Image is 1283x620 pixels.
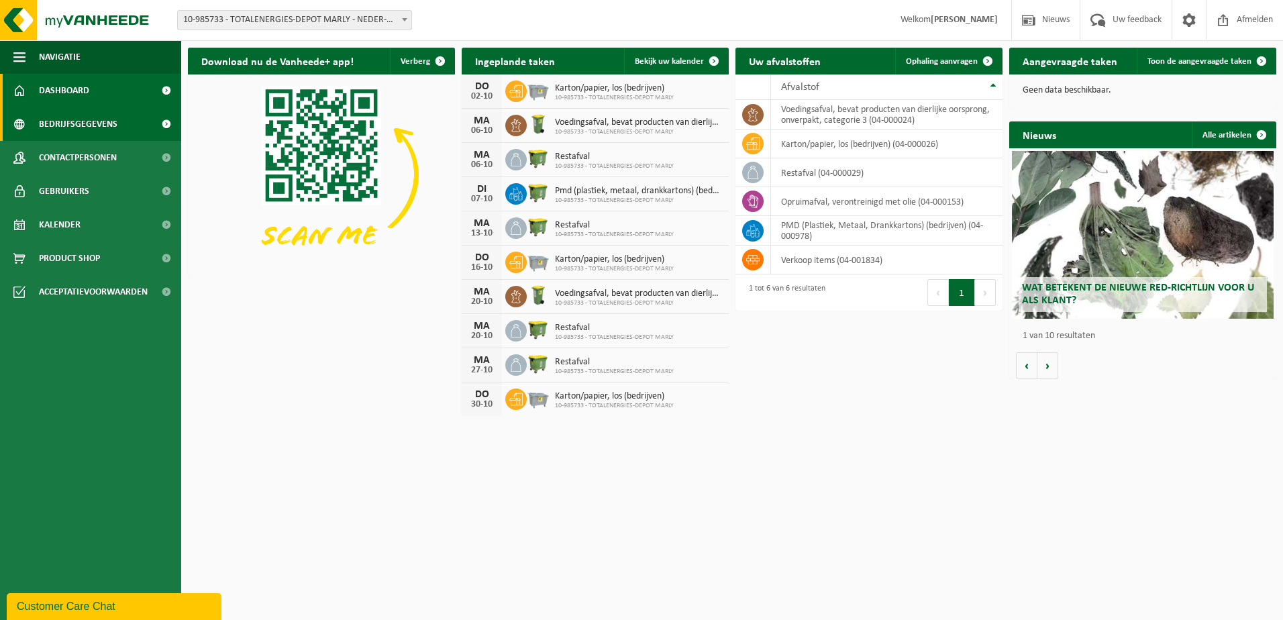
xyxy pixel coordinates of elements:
p: Geen data beschikbaar. [1023,86,1263,95]
span: 10-985733 - TOTALENERGIES-DEPOT MARLY - NEDER-OVER-HEEMBEEK [178,11,411,30]
span: Verberg [401,57,430,66]
span: Ophaling aanvragen [906,57,978,66]
div: DO [468,252,495,263]
td: PMD (Plastiek, Metaal, Drankkartons) (bedrijven) (04-000978) [771,216,1003,246]
span: 10-985733 - TOTALENERGIES-DEPOT MARLY [555,265,674,273]
img: WB-0140-HPE-GN-50 [527,284,550,307]
td: opruimafval, verontreinigd met olie (04-000153) [771,187,1003,216]
h2: Aangevraagde taken [1009,48,1131,74]
div: 13-10 [468,229,495,238]
a: Toon de aangevraagde taken [1137,48,1275,74]
span: Voedingsafval, bevat producten van dierlijke oorsprong, onverpakt, categorie 3 [555,289,722,299]
div: MA [468,218,495,229]
div: 20-10 [468,331,495,341]
img: WB-1100-HPE-GN-50 [527,318,550,341]
strong: [PERSON_NAME] [931,15,998,25]
span: Karton/papier, los (bedrijven) [555,254,674,265]
span: 10-985733 - TOTALENERGIES-DEPOT MARLY [555,197,722,205]
a: Bekijk uw kalender [624,48,727,74]
a: Ophaling aanvragen [895,48,1001,74]
img: WB-2500-GAL-GY-01 [527,250,550,272]
div: MA [468,287,495,297]
h2: Ingeplande taken [462,48,568,74]
img: WB-1100-HPE-GN-50 [527,215,550,238]
h2: Download nu de Vanheede+ app! [188,48,367,74]
div: 06-10 [468,126,495,136]
span: 10-985733 - TOTALENERGIES-DEPOT MARLY [555,94,674,102]
img: WB-2500-GAL-GY-01 [527,79,550,101]
span: Karton/papier, los (bedrijven) [555,391,674,402]
img: WB-1100-HPE-GN-50 [527,181,550,204]
span: Contactpersonen [39,141,117,174]
div: 20-10 [468,297,495,307]
span: Restafval [555,323,674,333]
span: Restafval [555,152,674,162]
div: DO [468,389,495,400]
td: voedingsafval, bevat producten van dierlijke oorsprong, onverpakt, categorie 3 (04-000024) [771,100,1003,130]
span: Karton/papier, los (bedrijven) [555,83,674,94]
img: WB-0140-HPE-GN-50 [527,113,550,136]
span: 10-985733 - TOTALENERGIES-DEPOT MARLY [555,299,722,307]
img: WB-2500-GAL-GY-01 [527,386,550,409]
div: 1 tot 6 van 6 resultaten [742,278,825,307]
span: Gebruikers [39,174,89,208]
p: 1 van 10 resultaten [1023,331,1270,341]
span: Bedrijfsgegevens [39,107,117,141]
div: 27-10 [468,366,495,375]
button: Verberg [390,48,454,74]
span: 10-985733 - TOTALENERGIES-DEPOT MARLY [555,162,674,170]
span: Wat betekent de nieuwe RED-richtlijn voor u als klant? [1022,282,1254,306]
span: Voedingsafval, bevat producten van dierlijke oorsprong, onverpakt, categorie 3 [555,117,722,128]
h2: Nieuws [1009,121,1070,148]
div: MA [468,115,495,126]
img: Download de VHEPlus App [188,74,455,275]
img: WB-1100-HPE-GN-50 [527,352,550,375]
button: Volgende [1037,352,1058,379]
div: 30-10 [468,400,495,409]
span: 10-985733 - TOTALENERGIES-DEPOT MARLY [555,368,674,376]
span: 10-985733 - TOTALENERGIES-DEPOT MARLY [555,333,674,342]
a: Alle artikelen [1192,121,1275,148]
button: Previous [927,279,949,306]
img: WB-1100-HPE-GN-50 [527,147,550,170]
span: 10-985733 - TOTALENERGIES-DEPOT MARLY - NEDER-OVER-HEEMBEEK [177,10,412,30]
a: Wat betekent de nieuwe RED-richtlijn voor u als klant? [1012,151,1274,319]
span: Navigatie [39,40,81,74]
span: 10-985733 - TOTALENERGIES-DEPOT MARLY [555,231,674,239]
span: Acceptatievoorwaarden [39,275,148,309]
span: 10-985733 - TOTALENERGIES-DEPOT MARLY [555,402,674,410]
span: Restafval [555,220,674,231]
span: Product Shop [39,242,100,275]
div: 06-10 [468,160,495,170]
div: MA [468,150,495,160]
div: MA [468,321,495,331]
span: Pmd (plastiek, metaal, drankkartons) (bedrijven) [555,186,722,197]
div: 07-10 [468,195,495,204]
div: MA [468,355,495,366]
button: 1 [949,279,975,306]
span: Afvalstof [781,82,819,93]
h2: Uw afvalstoffen [735,48,834,74]
span: Restafval [555,357,674,368]
td: karton/papier, los (bedrijven) (04-000026) [771,130,1003,158]
div: DO [468,81,495,92]
button: Next [975,279,996,306]
div: DI [468,184,495,195]
span: 10-985733 - TOTALENERGIES-DEPOT MARLY [555,128,722,136]
span: Dashboard [39,74,89,107]
iframe: chat widget [7,590,224,620]
td: verkoop items (04-001834) [771,246,1003,274]
span: Bekijk uw kalender [635,57,704,66]
span: Toon de aangevraagde taken [1147,57,1251,66]
td: restafval (04-000029) [771,158,1003,187]
div: 16-10 [468,263,495,272]
span: Kalender [39,208,81,242]
div: 02-10 [468,92,495,101]
button: Vorige [1016,352,1037,379]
